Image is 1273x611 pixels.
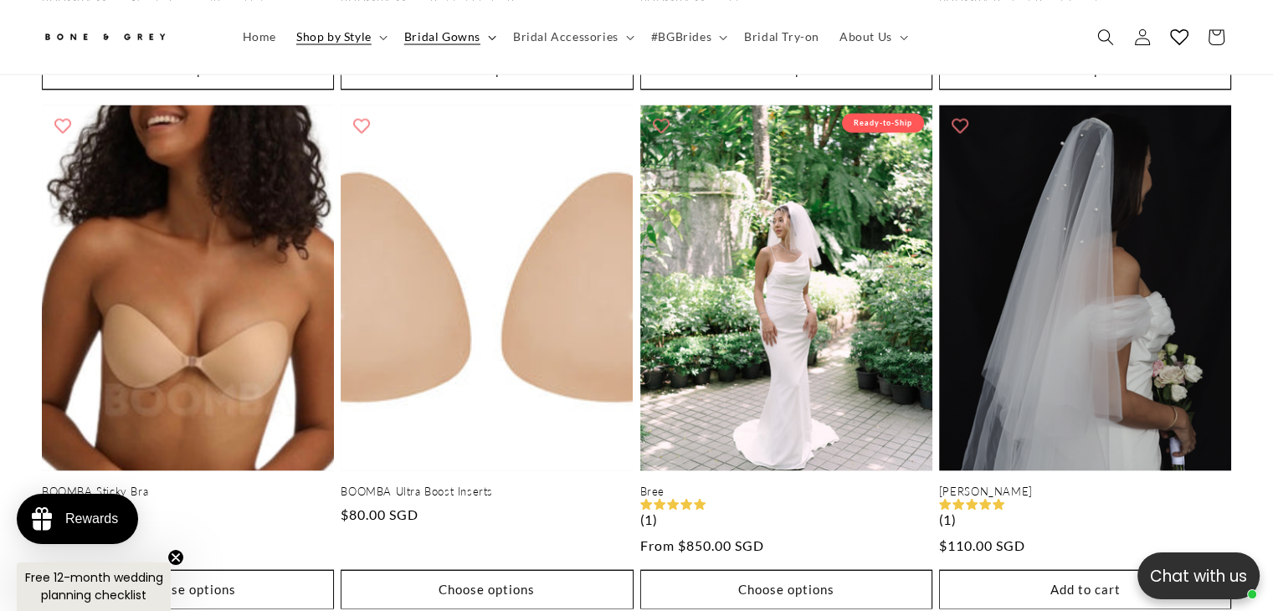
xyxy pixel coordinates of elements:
[640,484,932,498] a: Bree
[42,23,167,51] img: Bone and Grey Bridal
[65,511,118,526] div: Rewards
[744,29,819,44] span: Bridal Try-on
[243,29,276,44] span: Home
[286,19,394,54] summary: Shop by Style
[513,29,619,44] span: Bridal Accessories
[641,19,734,54] summary: #BGBrides
[640,569,932,608] button: Choose options
[943,109,977,142] button: Add to wishlist
[503,19,641,54] summary: Bridal Accessories
[839,29,892,44] span: About Us
[1137,552,1260,599] button: Open chatbox
[36,17,216,57] a: Bone and Grey Bridal
[341,484,633,498] a: BOOMBA Ultra Boost Inserts
[296,29,372,44] span: Shop by Style
[404,29,480,44] span: Bridal Gowns
[341,569,633,608] button: Choose options
[651,29,711,44] span: #BGBrides
[734,19,829,54] a: Bridal Try-on
[1137,564,1260,588] p: Chat with us
[46,109,80,142] button: Add to wishlist
[17,562,171,611] div: Free 12-month wedding planning checklistClose teaser
[829,19,915,54] summary: About Us
[939,484,1231,498] a: [PERSON_NAME]
[1087,18,1124,55] summary: Search
[394,19,503,54] summary: Bridal Gowns
[42,484,334,498] a: BOOMBA Sticky Bra
[939,569,1231,608] button: Add to cart
[345,109,378,142] button: Add to wishlist
[25,569,163,603] span: Free 12-month wedding planning checklist
[167,549,184,566] button: Close teaser
[233,19,286,54] a: Home
[42,569,334,608] button: Choose options
[644,109,678,142] button: Add to wishlist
